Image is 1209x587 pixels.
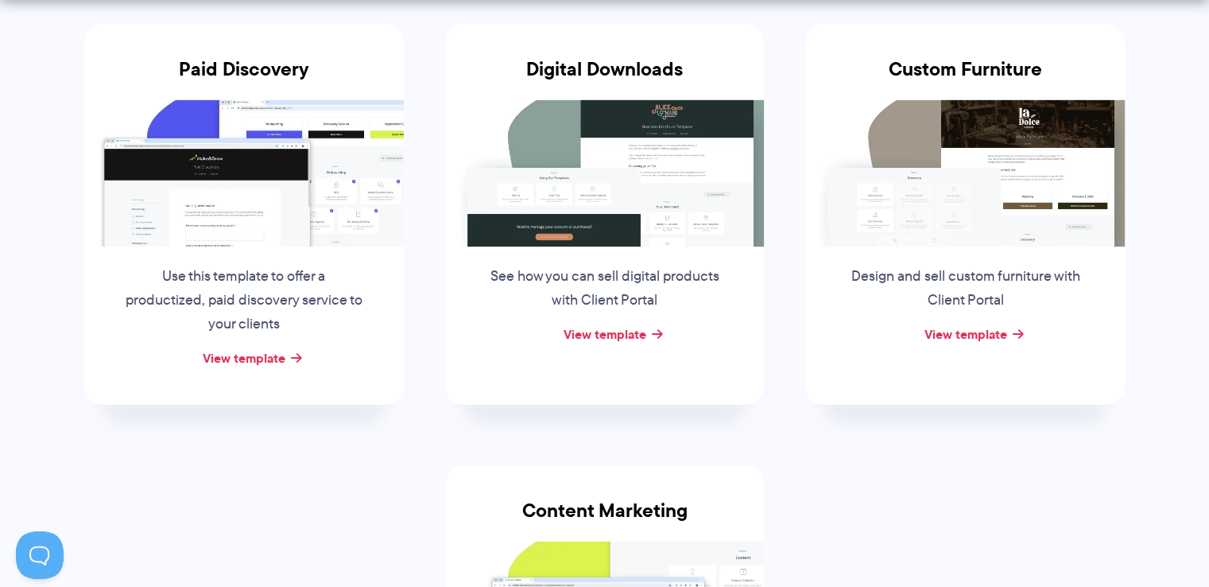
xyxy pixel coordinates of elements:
h3: Custom Furniture [805,58,1125,99]
a: View template [563,325,645,344]
h3: Digital Downloads [445,58,765,99]
p: Design and sell custom furniture with Client Portal [844,265,1086,313]
iframe: Toggle Customer Support [16,531,64,579]
a: View template [924,325,1006,344]
h3: Content Marketing [445,500,765,541]
p: Use this template to offer a productized, paid discovery service to your clients [123,265,365,336]
h3: Paid Discovery [84,58,404,99]
a: View template [203,348,285,367]
p: See how you can sell digital products with Client Portal [483,265,725,313]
